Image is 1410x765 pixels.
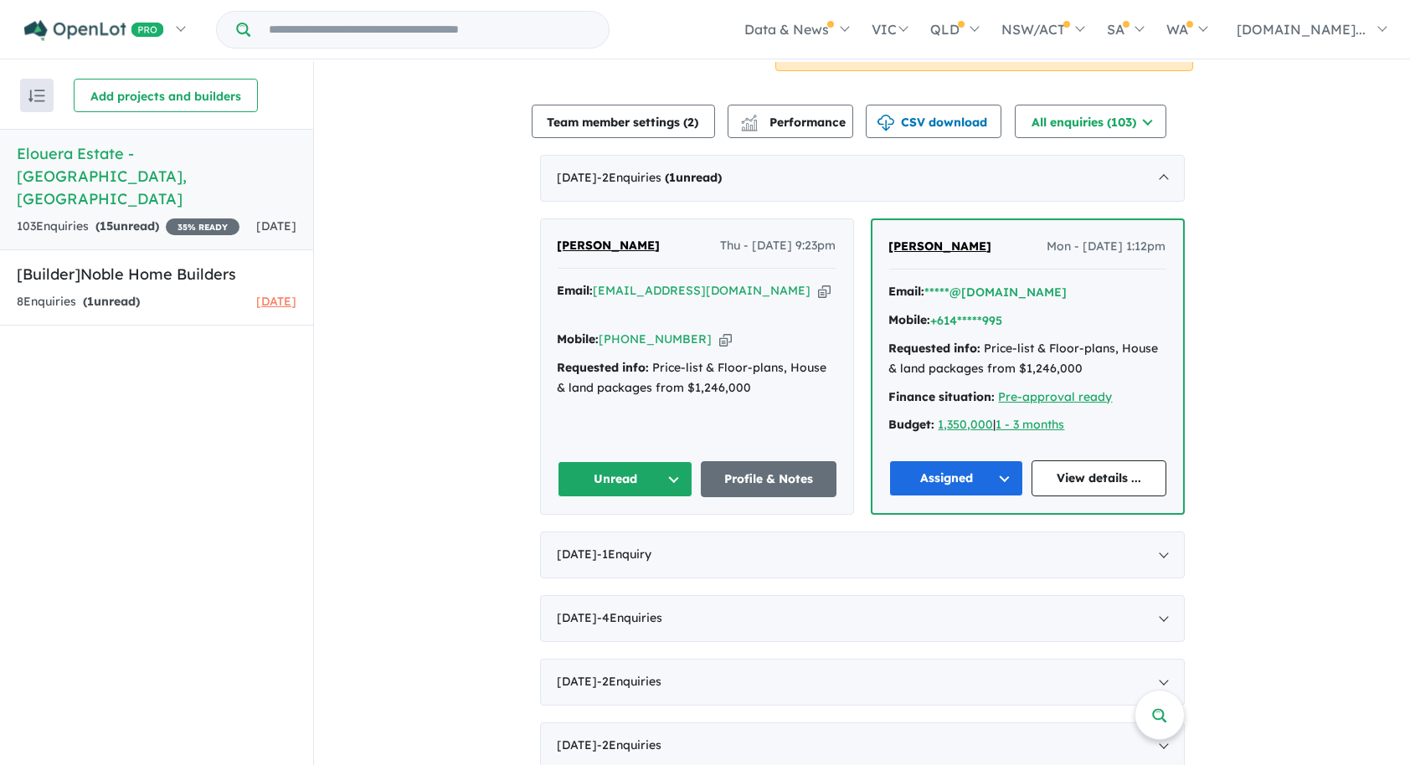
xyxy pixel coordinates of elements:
[889,415,1166,435] div: |
[889,389,996,404] strong: Finance situation:
[558,238,661,253] span: [PERSON_NAME]
[540,595,1185,642] div: [DATE]
[87,294,94,309] span: 1
[256,218,296,234] span: [DATE]
[254,12,605,48] input: Try estate name, suburb, builder or developer
[889,417,935,432] strong: Budget:
[594,283,811,298] a: [EMAIL_ADDRESS][DOMAIN_NAME]
[17,292,140,312] div: 8 Enquir ies
[877,115,894,131] img: download icon
[558,283,594,298] strong: Email:
[83,294,140,309] strong: ( unread)
[744,115,847,130] span: Performance
[540,155,1185,202] div: [DATE]
[701,461,836,497] a: Profile & Notes
[889,237,992,257] a: [PERSON_NAME]
[17,217,239,237] div: 103 Enquir ies
[728,105,853,138] button: Performance
[1015,105,1166,138] button: All enquiries (103)
[1047,237,1166,257] span: Mon - [DATE] 1:12pm
[100,218,113,234] span: 15
[996,417,1065,432] a: 1 - 3 months
[532,105,715,138] button: Team member settings (2)
[688,115,695,130] span: 2
[17,142,296,210] h5: Elouera Estate - [GEOGRAPHIC_DATA] , [GEOGRAPHIC_DATA]
[166,218,239,235] span: 35 % READY
[540,659,1185,706] div: [DATE]
[889,339,1166,379] div: Price-list & Floor-plans, House & land packages from $1,246,000
[558,331,600,347] strong: Mobile:
[540,531,1185,578] div: [DATE]
[939,417,994,432] a: 1,350,000
[889,341,981,356] strong: Requested info:
[598,170,723,185] span: - 2 Enquir ies
[866,105,1001,138] button: CSV download
[818,282,831,300] button: Copy
[719,331,732,348] button: Copy
[721,236,836,256] span: Thu - [DATE] 9:23pm
[889,284,925,299] strong: Email:
[600,331,713,347] a: [PHONE_NUMBER]
[558,236,661,256] a: [PERSON_NAME]
[670,170,677,185] span: 1
[598,547,652,562] span: - 1 Enquir y
[95,218,159,234] strong: ( unread)
[889,239,992,254] span: [PERSON_NAME]
[598,610,663,625] span: - 4 Enquir ies
[1237,21,1366,38] span: [DOMAIN_NAME]...
[999,389,1113,404] a: Pre-approval ready
[1032,460,1166,496] a: View details ...
[256,294,296,309] span: [DATE]
[558,358,836,398] div: Price-list & Floor-plans, House & land packages from $1,246,000
[17,263,296,285] h5: [Builder] Noble Home Builders
[24,20,164,41] img: Openlot PRO Logo White
[28,90,45,102] img: sort.svg
[741,115,756,124] img: line-chart.svg
[558,360,650,375] strong: Requested info:
[666,170,723,185] strong: ( unread)
[558,461,693,497] button: Unread
[74,79,258,112] button: Add projects and builders
[598,674,662,689] span: - 2 Enquir ies
[889,460,1024,496] button: Assigned
[741,120,758,131] img: bar-chart.svg
[598,737,662,752] span: - 2 Enquir ies
[889,312,931,327] strong: Mobile:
